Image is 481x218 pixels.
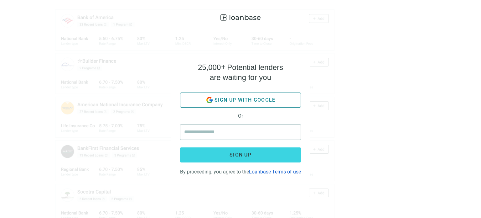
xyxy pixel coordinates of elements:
[198,63,221,72] span: 25,000
[233,113,248,119] span: Or
[180,147,301,162] button: Sign up
[221,62,225,71] span: +
[180,167,301,175] div: By proceeding, you agree to the
[249,169,301,175] a: Loanbase Terms of use
[198,62,283,82] h4: Potential lenders are waiting for you
[180,93,301,108] button: Sign up with google
[230,152,251,158] span: Sign up
[215,97,276,103] span: Sign up with google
